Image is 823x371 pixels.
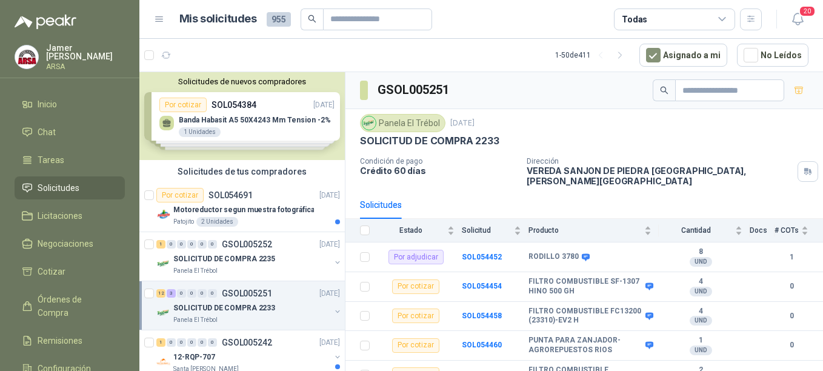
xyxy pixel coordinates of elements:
div: 0 [208,289,217,298]
img: Company Logo [15,45,38,69]
div: Solicitudes de tus compradores [139,160,345,183]
div: Todas [622,13,647,26]
div: 0 [198,240,207,249]
span: Chat [38,125,56,139]
a: Negociaciones [15,232,125,255]
a: SOL054452 [462,253,502,261]
div: Por cotizar [156,188,204,202]
h1: Mis solicitudes [179,10,257,28]
div: 0 [187,240,196,249]
span: Remisiones [38,334,82,347]
span: # COTs [775,226,799,235]
div: 0 [208,338,217,347]
div: 1 [156,338,165,347]
span: Inicio [38,98,57,111]
th: Estado [377,219,462,242]
div: Solicitudes [360,198,402,212]
p: Patojito [173,217,194,227]
div: 2 Unidades [196,217,238,227]
button: 20 [787,8,808,30]
div: UND [690,257,712,267]
span: Cantidad [659,226,733,235]
b: SOL054460 [462,341,502,349]
img: Company Logo [156,207,171,222]
button: Solicitudes de nuevos compradores [144,77,340,86]
b: FILTRO COMBUSTIBLE SF-1307 HINO 500 GH [528,277,642,296]
span: Estado [377,226,445,235]
span: Solicitud [462,226,511,235]
b: RODILLO 3780 [528,252,579,262]
p: GSOL005242 [222,338,272,347]
div: 0 [198,289,207,298]
div: 1 [156,240,165,249]
a: Licitaciones [15,204,125,227]
b: 0 [775,310,808,322]
p: Panela El Trébol [173,266,218,276]
p: Motoreductor segun muestra fotográfica [173,204,314,216]
span: Negociaciones [38,237,93,250]
a: 1 0 0 0 0 0 GSOL005252[DATE] Company LogoSOLICITUD DE COMPRA 2235Panela El Trébol [156,237,342,276]
a: Inicio [15,93,125,116]
a: SOL054458 [462,312,502,320]
p: SOLICITUD DE COMPRA 2233 [360,135,499,147]
span: Solicitudes [38,181,79,195]
p: [DATE] [319,337,340,349]
b: FILTRO COMBUSTIBLE FC13200 (23310)-EV2 H [528,307,642,326]
div: Por cotizar [392,279,439,294]
div: Por cotizar [392,338,439,353]
div: 0 [198,338,207,347]
div: 0 [167,338,176,347]
th: Docs [750,219,775,242]
p: [DATE] [319,288,340,299]
p: 12-RQP-707 [173,352,215,363]
th: Solicitud [462,219,528,242]
button: No Leídos [737,44,808,67]
b: 4 [659,307,742,316]
b: 0 [775,281,808,292]
span: Producto [528,226,642,235]
div: 0 [177,240,186,249]
p: Jamer [PERSON_NAME] [46,44,125,61]
p: Condición de pago [360,157,517,165]
div: 12 [156,289,165,298]
p: SOLICITUD DE COMPRA 2235 [173,253,275,265]
div: 0 [187,338,196,347]
p: GSOL005252 [222,240,272,249]
th: # COTs [775,219,823,242]
div: UND [690,346,712,355]
div: 0 [167,240,176,249]
div: Por cotizar [392,309,439,323]
div: 1 - 50 de 411 [555,45,630,65]
div: 3 [167,289,176,298]
span: search [308,15,316,23]
p: [DATE] [319,190,340,201]
img: Company Logo [156,306,171,320]
p: [DATE] [450,118,475,129]
img: Company Logo [362,116,376,130]
div: Panela El Trébol [360,114,445,132]
p: VEREDA SANJON DE PIEDRA [GEOGRAPHIC_DATA] , [PERSON_NAME][GEOGRAPHIC_DATA] [527,165,793,186]
a: Por cotizarSOL054691[DATE] Company LogoMotoreductor segun muestra fotográficaPatojito2 Unidades [139,183,345,232]
div: Por adjudicar [388,250,444,264]
a: Tareas [15,149,125,172]
h3: GSOL005251 [378,81,451,99]
th: Producto [528,219,659,242]
a: Remisiones [15,329,125,352]
span: 20 [799,5,816,17]
span: Órdenes de Compra [38,293,113,319]
p: [DATE] [319,239,340,250]
a: Cotizar [15,260,125,283]
div: UND [690,316,712,326]
a: Órdenes de Compra [15,288,125,324]
b: 4 [659,277,742,287]
button: Asignado a mi [639,44,727,67]
p: Dirección [527,157,793,165]
span: search [660,86,668,95]
img: Company Logo [156,355,171,369]
a: SOL054454 [462,282,502,290]
a: Solicitudes [15,176,125,199]
p: Panela El Trébol [173,315,218,325]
